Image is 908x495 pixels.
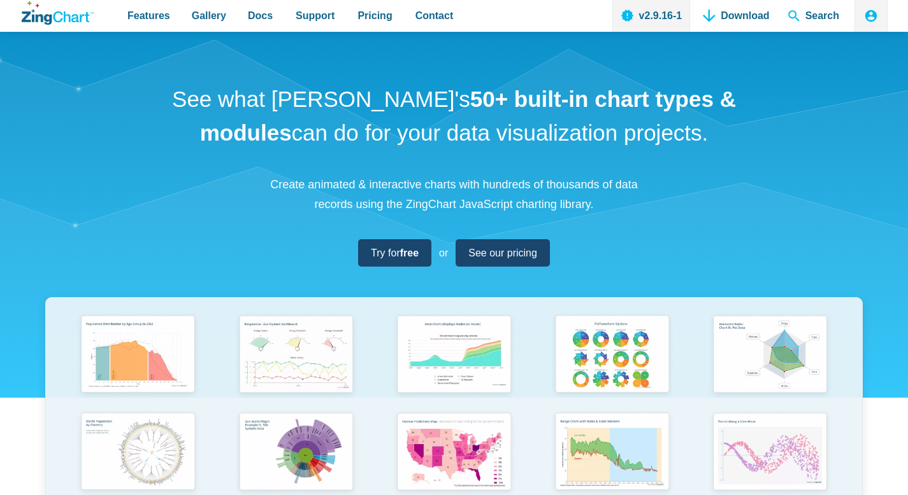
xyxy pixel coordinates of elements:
[400,247,419,258] strong: free
[533,310,691,408] a: Pie Transform Options
[375,310,533,408] a: Area Chart (Displays Nodes on Hover)
[691,310,849,408] a: Animated Radar Chart ft. Pet Data
[248,7,273,24] span: Docs
[168,83,741,150] h1: See what [PERSON_NAME]'s can do for your data visualization projects.
[439,244,448,261] span: or
[22,1,94,25] a: ZingChart Logo. Click to return to the homepage
[127,7,170,24] span: Features
[391,310,517,401] img: Area Chart (Displays Nodes on Hover)
[263,175,645,214] p: Create animated & interactive charts with hundreds of thousands of data records using the ZingCha...
[217,310,375,408] a: Responsive Live Update Dashboard
[371,244,419,261] span: Try for
[296,7,335,24] span: Support
[549,310,675,401] img: Pie Transform Options
[456,239,550,267] a: See our pricing
[233,310,359,401] img: Responsive Live Update Dashboard
[192,7,226,24] span: Gallery
[468,244,537,261] span: See our pricing
[357,7,392,24] span: Pricing
[59,310,217,408] a: Population Distribution by Age Group in 2052
[415,7,454,24] span: Contact
[707,310,833,401] img: Animated Radar Chart ft. Pet Data
[200,87,736,145] strong: 50+ built-in chart types & modules
[75,310,201,401] img: Population Distribution by Age Group in 2052
[358,239,431,267] a: Try forfree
